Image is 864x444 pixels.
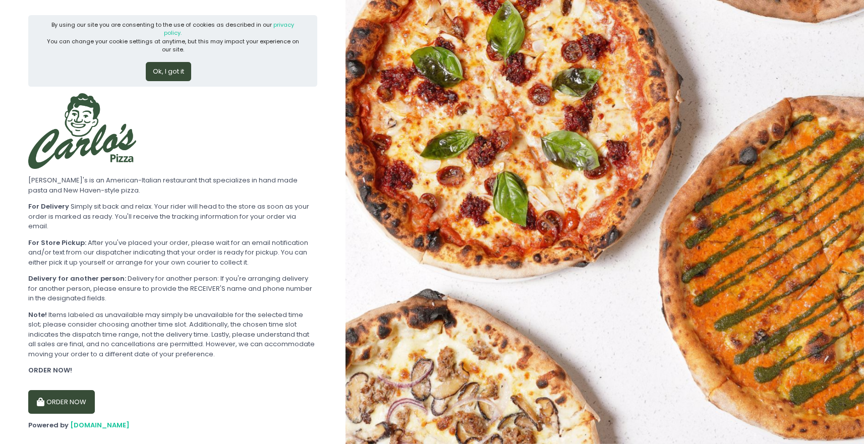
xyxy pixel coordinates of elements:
a: privacy policy. [164,21,294,37]
div: Simply sit back and relax. Your rider will head to the store as soon as your order is marked as r... [28,202,317,231]
button: ORDER NOW [28,390,95,414]
button: Ok, I got it [146,62,191,81]
div: After you've placed your order, please wait for an email notification and/or text from our dispat... [28,238,317,268]
img: Carlo's [28,93,136,169]
div: Items labeled as unavailable may simply be unavailable for the selected time slot; please conside... [28,310,317,359]
div: By using our site you are consenting to the use of cookies as described in our You can change you... [45,21,301,54]
div: Delivery for another person: If you're arranging delivery for another person, please ensure to pr... [28,274,317,303]
b: Delivery for another person: [28,274,126,283]
div: Powered by [28,420,317,430]
a: [DOMAIN_NAME] [70,420,130,430]
b: For Delivery [28,202,69,211]
b: Note! [28,310,47,320]
div: ORDER NOW! [28,365,317,375]
b: For Store Pickup: [28,238,86,247]
div: [PERSON_NAME]'s is an American-Italian restaurant that specializes in hand made pasta and New Hav... [28,175,317,195]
